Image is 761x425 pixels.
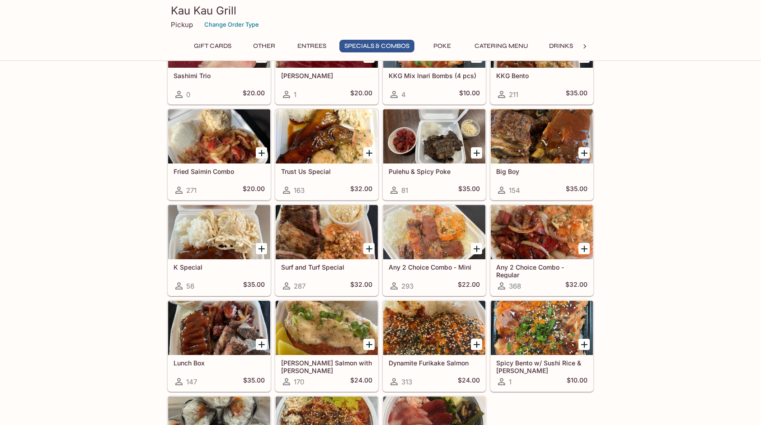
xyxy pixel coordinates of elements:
[171,4,590,18] h3: Kau Kau Grill
[401,282,413,290] span: 293
[243,280,265,291] h5: $35.00
[174,168,265,175] h5: Fried Saimin Combo
[578,147,590,159] button: Add Big Boy
[422,40,462,52] button: Poke
[281,168,372,175] h5: Trust Us Special
[350,376,372,387] h5: $24.00
[174,72,265,79] h5: Sashimi Trio
[256,243,267,254] button: Add K Special
[491,301,593,355] div: Spicy Bento w/ Sushi Rice & Nori
[509,186,520,195] span: 154
[256,147,267,159] button: Add Fried Saimin Combo
[490,300,593,392] a: Spicy Bento w/ Sushi Rice & [PERSON_NAME]1$10.00
[389,72,480,79] h5: KKG Mix Inari Bombs (4 pcs)
[276,14,378,68] div: Ahi Sashimi
[490,109,593,200] a: Big Boy154$35.00
[168,109,270,163] div: Fried Saimin Combo
[200,18,263,32] button: Change Order Type
[281,72,372,79] h5: [PERSON_NAME]
[471,243,482,254] button: Add Any 2 Choice Combo - Mini
[350,280,372,291] h5: $32.00
[490,205,593,296] a: Any 2 Choice Combo - Regular368$32.00
[509,90,518,99] span: 211
[578,339,590,350] button: Add Spicy Bento w/ Sushi Rice & Nori
[168,109,271,200] a: Fried Saimin Combo271$20.00
[244,40,284,52] button: Other
[168,205,271,296] a: K Special56$35.00
[276,205,378,259] div: Surf and Turf Special
[363,339,375,350] button: Add Ora King Salmon with Aburi Garlic Mayo
[496,263,587,278] h5: Any 2 Choice Combo - Regular
[294,186,305,195] span: 163
[383,205,485,259] div: Any 2 Choice Combo - Mini
[458,185,480,196] h5: $35.00
[389,263,480,271] h5: Any 2 Choice Combo - Mini
[281,263,372,271] h5: Surf and Turf Special
[350,185,372,196] h5: $32.00
[383,301,485,355] div: Dynamite Furikake Salmon
[383,14,485,68] div: KKG Mix Inari Bombs (4 pcs)
[363,243,375,254] button: Add Surf and Turf Special
[243,376,265,387] h5: $35.00
[389,168,480,175] h5: Pulehu & Spicy Poke
[174,263,265,271] h5: K Special
[186,378,197,386] span: 147
[275,300,378,392] a: [PERSON_NAME] Salmon with [PERSON_NAME]170$24.00
[168,300,271,392] a: Lunch Box147$35.00
[458,280,480,291] h5: $22.00
[578,243,590,254] button: Add Any 2 Choice Combo - Regular
[383,109,486,200] a: Pulehu & Spicy Poke81$35.00
[470,40,533,52] button: Catering Menu
[291,40,332,52] button: Entrees
[171,20,193,29] p: Pickup
[565,280,587,291] h5: $32.00
[567,376,587,387] h5: $10.00
[471,339,482,350] button: Add Dynamite Furikake Salmon
[401,186,408,195] span: 81
[186,90,190,99] span: 0
[401,378,412,386] span: 313
[509,378,512,386] span: 1
[276,109,378,163] div: Trust Us Special
[275,205,378,296] a: Surf and Turf Special287$32.00
[471,147,482,159] button: Add Pulehu & Spicy Poke
[189,40,236,52] button: Gift Cards
[168,301,270,355] div: Lunch Box
[383,205,486,296] a: Any 2 Choice Combo - Mini293$22.00
[509,282,521,290] span: 368
[496,168,587,175] h5: Big Boy
[491,14,593,68] div: KKG Bento
[401,90,406,99] span: 4
[186,282,194,290] span: 56
[491,205,593,259] div: Any 2 Choice Combo - Regular
[256,339,267,350] button: Add Lunch Box
[566,89,587,100] h5: $35.00
[363,147,375,159] button: Add Trust Us Special
[566,185,587,196] h5: $35.00
[540,40,581,52] button: Drinks
[243,185,265,196] h5: $20.00
[186,186,197,195] span: 271
[168,205,270,259] div: K Special
[459,89,480,100] h5: $10.00
[350,89,372,100] h5: $20.00
[275,109,378,200] a: Trust Us Special163$32.00
[458,376,480,387] h5: $24.00
[168,14,270,68] div: Sashimi Trio
[383,109,485,163] div: Pulehu & Spicy Poke
[339,40,414,52] button: Specials & Combos
[294,378,304,386] span: 170
[496,72,587,79] h5: KKG Bento
[383,300,486,392] a: Dynamite Furikake Salmon313$24.00
[389,359,480,367] h5: Dynamite Furikake Salmon
[276,301,378,355] div: Ora King Salmon with Aburi Garlic Mayo
[243,89,265,100] h5: $20.00
[174,359,265,367] h5: Lunch Box
[281,359,372,374] h5: [PERSON_NAME] Salmon with [PERSON_NAME]
[294,282,305,290] span: 287
[496,359,587,374] h5: Spicy Bento w/ Sushi Rice & [PERSON_NAME]
[491,109,593,163] div: Big Boy
[294,90,296,99] span: 1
